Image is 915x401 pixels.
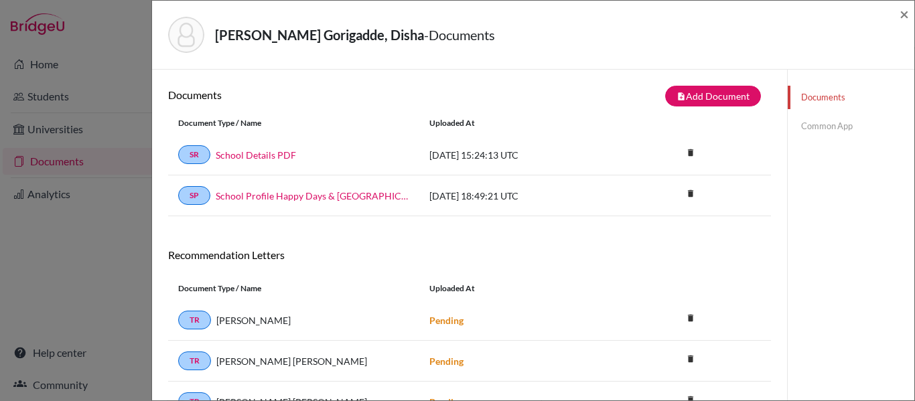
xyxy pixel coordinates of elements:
span: × [900,4,909,23]
div: Document Type / Name [168,117,419,129]
a: delete [681,310,701,328]
a: School Profile Happy Days & [GEOGRAPHIC_DATA][DOMAIN_NAME]_wide [216,189,409,203]
a: delete [681,351,701,369]
i: note_add [677,92,686,101]
i: delete [681,349,701,369]
strong: Pending [429,355,464,367]
strong: [PERSON_NAME] Gorigadde, Disha [215,27,424,43]
a: TR [178,311,211,329]
h6: Recommendation Letters [168,248,771,261]
a: Common App [788,114,914,138]
strong: Pending [429,315,464,326]
span: - Documents [424,27,495,43]
span: [PERSON_NAME] [216,313,291,327]
div: Document Type / Name [168,283,419,295]
a: School Details PDF [216,148,296,162]
i: delete [681,308,701,328]
a: SP [178,186,210,205]
i: delete [681,143,701,163]
a: delete [681,185,701,204]
div: Uploaded at [419,117,620,129]
h6: Documents [168,88,470,101]
a: SR [178,145,210,164]
a: delete [681,145,701,163]
div: [DATE] 15:24:13 UTC [419,148,620,162]
button: note_addAdd Document [665,86,761,106]
div: Uploaded at [419,283,620,295]
span: [PERSON_NAME] [PERSON_NAME] [216,354,367,368]
button: Close [900,6,909,22]
i: delete [681,183,701,204]
a: Documents [788,86,914,109]
a: TR [178,351,211,370]
div: [DATE] 18:49:21 UTC [419,189,620,203]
